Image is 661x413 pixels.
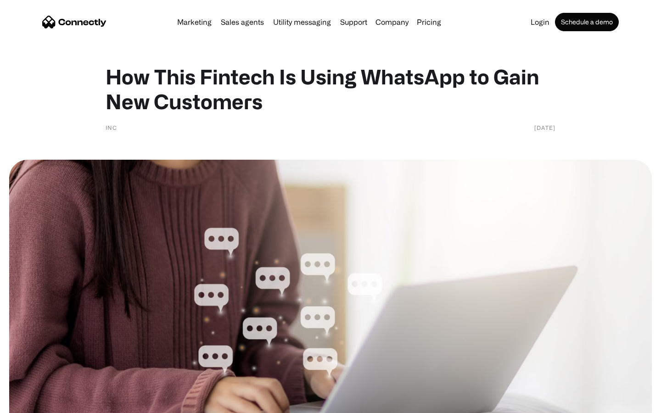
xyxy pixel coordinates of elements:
[217,18,268,26] a: Sales agents
[18,397,55,410] ul: Language list
[174,18,215,26] a: Marketing
[336,18,371,26] a: Support
[9,397,55,410] aside: Language selected: English
[527,18,553,26] a: Login
[373,16,411,28] div: Company
[106,64,555,114] h1: How This Fintech Is Using WhatsApp to Gain New Customers
[106,123,117,132] div: INC
[534,123,555,132] div: [DATE]
[269,18,335,26] a: Utility messaging
[375,16,409,28] div: Company
[555,13,619,31] a: Schedule a demo
[413,18,445,26] a: Pricing
[42,15,106,29] a: home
